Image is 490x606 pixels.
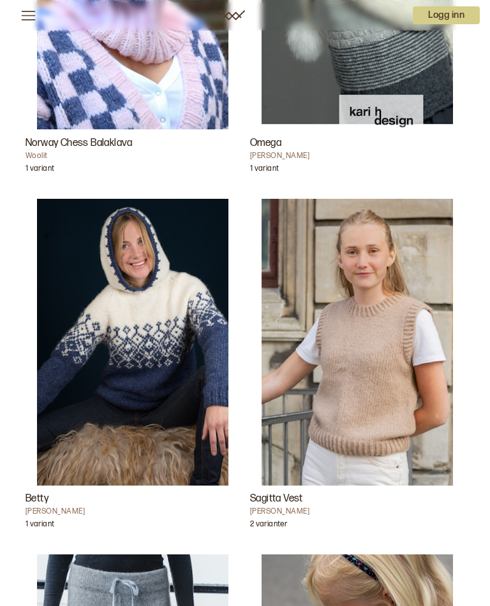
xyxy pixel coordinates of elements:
h4: [PERSON_NAME] [26,507,240,517]
button: User dropdown [413,6,480,24]
h4: Woolit [26,151,240,161]
p: 1 variant [26,519,54,532]
a: Sagitta Vest [250,199,464,540]
h3: Betty [26,491,240,507]
h4: [PERSON_NAME] [250,507,464,517]
h3: Norway Chess Balaklava [26,136,240,151]
a: Betty [26,199,240,540]
p: 2 varianter [250,519,287,532]
h3: Sagitta Vest [250,491,464,507]
h4: [PERSON_NAME] [250,151,464,161]
p: 1 variant [250,164,279,177]
h3: Omega [250,136,464,151]
a: Woolit [219,10,245,20]
p: Logg inn [413,6,480,24]
img: Anne-Kirsti EspenesSagitta Vest [262,199,453,486]
img: Kari HestnesBetty [37,199,228,486]
p: 1 variant [26,164,54,177]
